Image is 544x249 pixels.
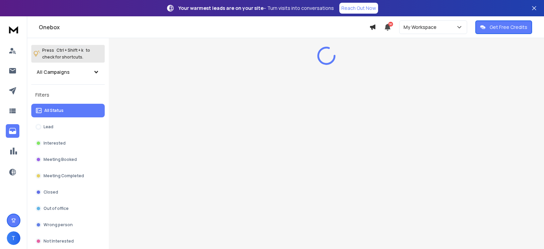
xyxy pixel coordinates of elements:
button: All Campaigns [31,65,105,79]
p: Wrong person [44,222,73,228]
img: logo [7,23,20,36]
h1: Onebox [39,23,369,31]
button: Wrong person [31,218,105,232]
button: Lead [31,120,105,134]
button: T [7,231,20,245]
p: Lead [44,124,53,130]
button: Meeting Booked [31,153,105,166]
p: Meeting Booked [44,157,77,162]
button: Out of office [31,202,105,215]
button: Not Interested [31,234,105,248]
p: Get Free Credits [490,24,527,31]
p: Press to check for shortcuts. [42,47,90,61]
button: Get Free Credits [475,20,532,34]
p: Meeting Completed [44,173,84,179]
p: Closed [44,189,58,195]
strong: Your warmest leads are on your site [178,5,263,11]
button: Closed [31,185,105,199]
p: All Status [44,108,64,113]
button: Meeting Completed [31,169,105,183]
p: My Workspace [404,24,439,31]
span: 50 [388,22,393,27]
button: All Status [31,104,105,117]
p: Out of office [44,206,69,211]
p: – Turn visits into conversations [178,5,334,12]
h3: Filters [31,90,105,100]
p: Interested [44,140,66,146]
p: Reach Out Now [341,5,376,12]
span: Ctrl + Shift + k [55,46,84,54]
h1: All Campaigns [37,69,70,76]
p: Not Interested [44,238,74,244]
button: Interested [31,136,105,150]
a: Reach Out Now [339,3,378,14]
